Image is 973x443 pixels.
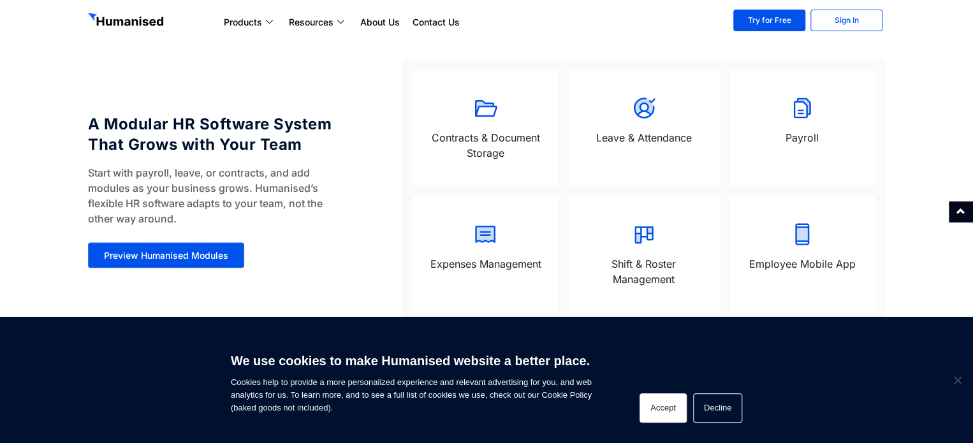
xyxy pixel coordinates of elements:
[354,15,406,30] a: About Us
[693,393,742,423] button: Decline
[231,352,592,370] h6: We use cookies to make Humanised website a better place.
[88,13,166,29] img: GetHumanised Logo
[406,15,466,30] a: Contact Us
[640,393,687,423] button: Accept
[733,10,805,31] a: Try for Free
[582,129,706,145] p: Leave & Attendance
[104,251,228,259] span: Preview Humanised Modules
[742,129,862,145] p: Payroll
[582,256,706,286] p: Shift & Roster Management
[282,15,354,30] a: Resources
[231,345,592,414] span: Cookies help to provide a more personalized experience and relevant advertising for you, and web ...
[88,164,345,226] p: Start with payroll, leave, or contracts, and add modules as your business grows. Humanised’s flex...
[88,242,244,268] a: Preview Humanised Modules
[742,256,862,271] p: Employee Mobile App
[217,15,282,30] a: Products
[425,129,545,160] p: Contracts & Document Storage
[951,374,963,386] span: Decline
[88,113,345,154] h4: A Modular HR Software System That Grows with Your Team
[810,10,882,31] a: Sign In
[425,256,545,271] p: Expenses Management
